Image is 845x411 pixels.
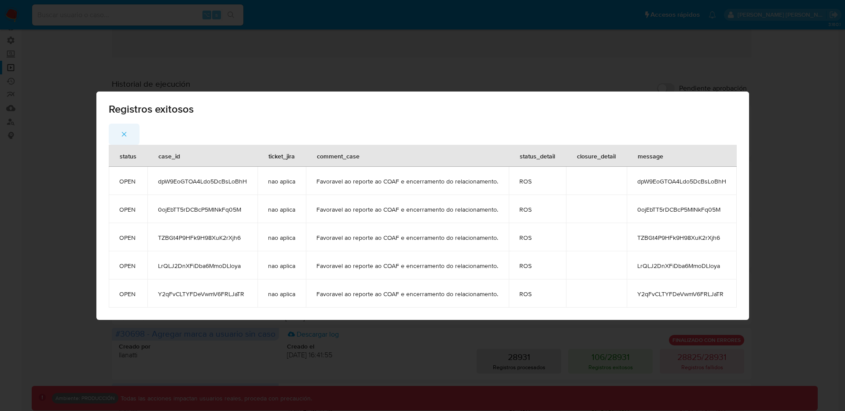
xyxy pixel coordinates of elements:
[119,177,137,185] span: OPEN
[119,234,137,242] span: OPEN
[637,262,726,270] span: LrQLJ2DnXFiDba6MmoDLloya
[268,262,295,270] span: nao aplica
[119,262,137,270] span: OPEN
[519,290,555,298] span: ROS
[627,145,674,166] div: message
[158,177,247,185] span: dpW9EoGTOA4Ldo5DcBsLoBhH
[519,262,555,270] span: ROS
[109,145,147,166] div: status
[637,177,726,185] span: dpW9EoGTOA4Ldo5DcBsLoBhH
[637,234,726,242] span: TZBGt4P9HFk9H98XuK2rXjh6
[148,145,191,166] div: case_id
[268,177,295,185] span: nao aplica
[637,205,726,213] span: 0ojEbTT5rDCBcP5MlNkFq05M
[158,234,247,242] span: TZBGt4P9HFk9H98XuK2rXjh6
[268,290,295,298] span: nao aplica
[268,234,295,242] span: nao aplica
[158,290,247,298] span: Y2qFvCLTYFDeVwmV6FRLJaTR
[566,145,626,166] div: closure_detail
[316,262,498,270] span: Favoravel ao reporte ao COAF e encerramento do relacionamento.
[258,145,305,166] div: ticket_jira
[109,104,737,114] span: Registros exitosos
[316,205,498,213] span: Favoravel ao reporte ao COAF e encerramento do relacionamento.
[158,205,247,213] span: 0ojEbTT5rDCBcP5MlNkFq05M
[119,290,137,298] span: OPEN
[509,145,566,166] div: status_detail
[158,262,247,270] span: LrQLJ2DnXFiDba6MmoDLloya
[306,145,370,166] div: comment_case
[119,205,137,213] span: OPEN
[519,177,555,185] span: ROS
[519,234,555,242] span: ROS
[519,205,555,213] span: ROS
[268,205,295,213] span: nao aplica
[316,290,498,298] span: Favoravel ao reporte ao COAF e encerramento do relacionamento.
[637,290,726,298] span: Y2qFvCLTYFDeVwmV6FRLJaTR
[316,234,498,242] span: Favoravel ao reporte ao COAF e encerramento do relacionamento.
[316,177,498,185] span: Favoravel ao reporte ao COAF e encerramento do relacionamento.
